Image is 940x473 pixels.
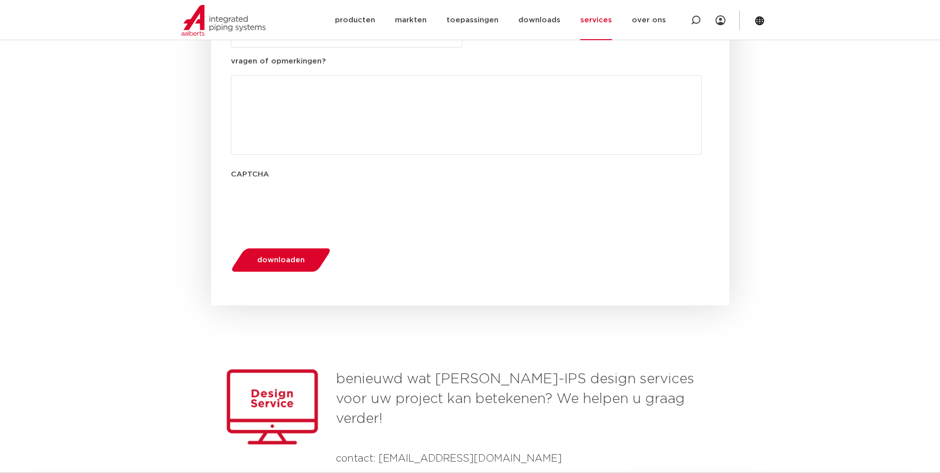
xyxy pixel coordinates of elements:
button: downloaden [227,247,334,273]
label: CAPTCHA [231,170,269,179]
label: vragen of opmerkingen? [231,57,326,66]
h4: contact: [EMAIL_ADDRESS][DOMAIN_NAME] [336,451,679,467]
iframe: reCAPTCHA [231,188,382,227]
span: downloaden [257,256,305,264]
h3: benieuwd wat [PERSON_NAME]-IPS design services voor uw project kan betekenen? We helpen u graag v... [336,349,698,428]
